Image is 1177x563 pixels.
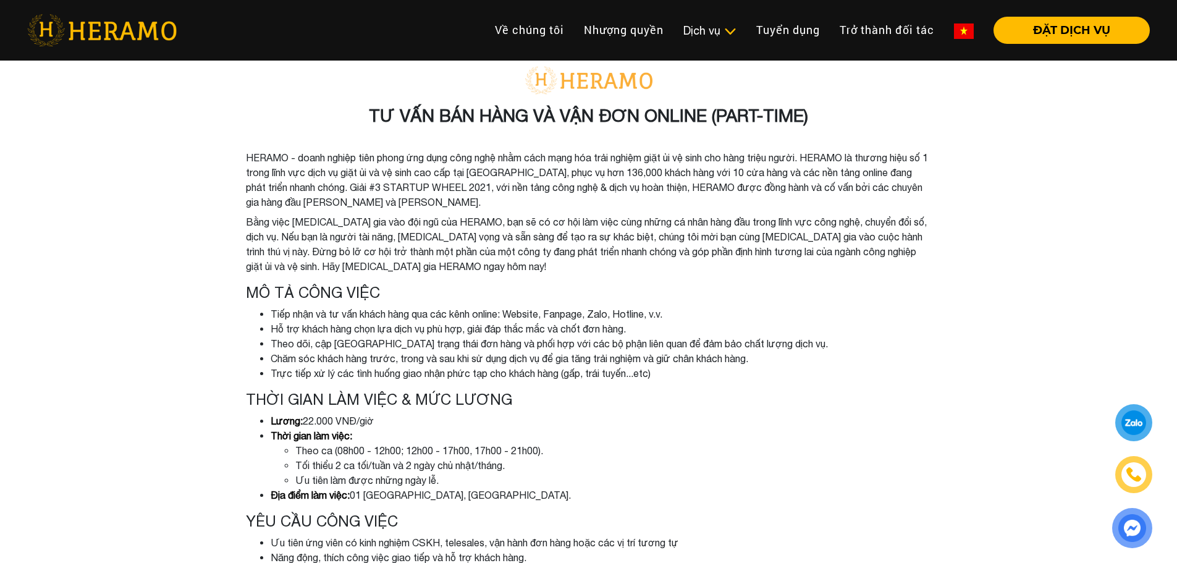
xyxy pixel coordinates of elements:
[271,535,932,550] li: Ưu tiên ứng viên có kinh nghiệm CSKH, telesales, vận hành đơn hàng hoặc các vị trí tương tự
[271,430,352,441] strong: Thời gian làm việc:
[271,413,932,428] li: 22.000 VNĐ/giờ
[1117,458,1151,492] a: phone-icon
[683,22,736,39] div: Dịch vụ
[723,25,736,38] img: subToggleIcon
[246,284,932,302] h4: MÔ TẢ CÔNG VIỆC
[246,214,932,274] li: Bằng việc [MEDICAL_DATA] gia vào đội ngũ của HERAMO, bạn sẽ có cơ hội làm việc cùng những cá nhân...
[295,458,932,473] li: Tối thiểu 2 ca tối/tuần và 2 ngày chủ nhật/tháng.
[246,391,932,408] h4: THỜI GIAN LÀM VIỆC & MỨC LƯƠNG
[1124,466,1142,484] img: phone-icon
[271,366,932,381] li: Trực tiếp xử lý các tình huống giao nhận phức tạp cho khách hàng (gấp, trái tuyến...etc)
[746,17,830,43] a: Tuyển dụng
[295,473,932,488] li: Ưu tiên làm được những ngày lễ.
[271,489,350,501] strong: Địa điểm làm việc:
[830,17,944,43] a: Trở thành đối tác
[993,17,1150,44] button: ĐẶT DỊCH VỤ
[246,105,932,126] h3: TƯ VẤN BÁN HÀNG VÀ VẬN ĐƠN ONLINE (PART-TIME)
[574,17,673,43] a: Nhượng quyền
[27,14,177,46] img: heramo-logo.png
[271,307,932,321] li: Tiếp nhận và tư vấn khách hàng qua các kênh online: Website, Fanpage, Zalo, Hotline, v.v.
[984,25,1150,36] a: ĐẶT DỊCH VỤ
[521,66,657,95] img: logo-with-text.png
[246,512,932,530] h4: YÊU CẦU CÔNG VIỆC
[954,23,974,39] img: vn-flag.png
[485,17,574,43] a: Về chúng tôi
[246,150,932,210] li: HERAMO - doanh nghiệp tiên phong ứng dụng công nghệ nhằm cách mạng hóa trải nghiệm giặt ủi vệ sin...
[271,336,932,351] li: Theo dõi, cập [GEOGRAPHIC_DATA] trạng thái đơn hàng và phối hợp với các bộ phận liên quan để đảm ...
[295,443,932,458] li: Theo ca (08h00 - 12h00; 12h00 - 17h00, 17h00 - 21h00).
[271,321,932,336] li: Hỗ trợ khách hàng chọn lựa dịch vụ phù hợp, giải đáp thắc mắc và chốt đơn hàng.
[271,488,932,502] li: 01 [GEOGRAPHIC_DATA], [GEOGRAPHIC_DATA].
[271,351,932,366] li: Chăm sóc khách hàng trước, trong và sau khi sử dụng dịch vụ để gia tăng trải nghiệm và giữ chân k...
[271,415,303,426] strong: Lương:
